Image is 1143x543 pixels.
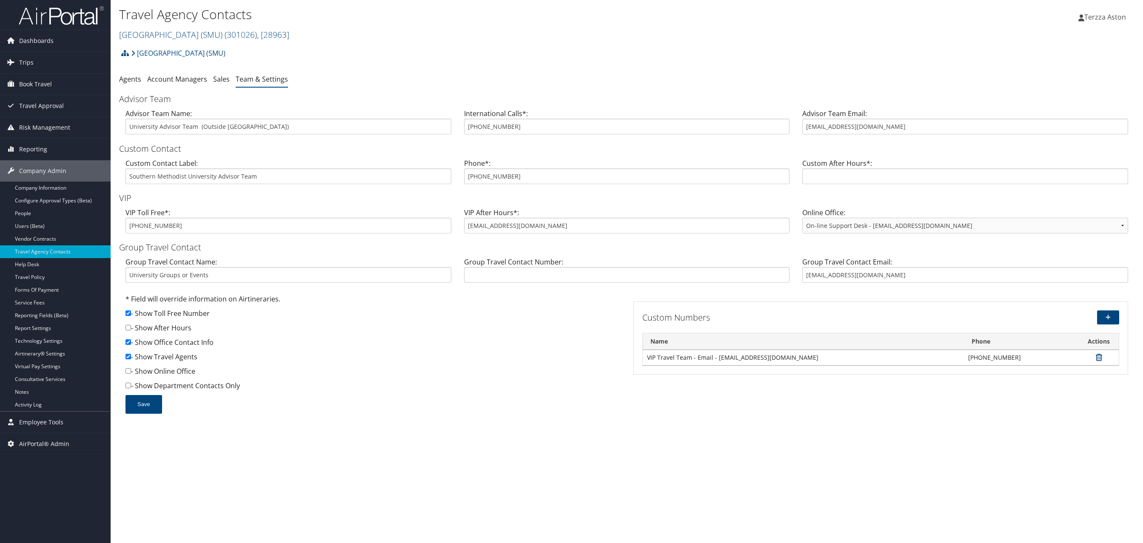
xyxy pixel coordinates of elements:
[119,143,1134,155] h3: Custom Contact
[1084,12,1126,22] span: Terzza Aston
[19,30,54,51] span: Dashboards
[236,74,288,84] a: Team & Settings
[119,6,796,23] h1: Travel Agency Contacts
[19,412,63,433] span: Employee Tools
[643,350,964,365] td: VIP Travel Team - Email - [EMAIL_ADDRESS][DOMAIN_NAME]
[119,192,1134,204] h3: VIP
[125,381,621,395] div: - Show Department Contacts Only
[119,158,458,191] div: Custom Contact Label:
[19,52,34,73] span: Trips
[19,433,69,455] span: AirPortal® Admin
[131,45,225,62] a: [GEOGRAPHIC_DATA] (SMU)
[125,395,162,414] button: Save
[225,29,257,40] span: ( 301026 )
[125,352,621,366] div: - Show Travel Agents
[125,294,621,308] div: * Field will override information on Airtineraries.
[458,257,796,290] div: Group Travel Contact Number:
[125,366,621,381] div: - Show Online Office
[796,257,1134,290] div: Group Travel Contact Email:
[19,74,52,95] span: Book Travel
[19,6,104,26] img: airportal-logo.png
[796,158,1134,191] div: Custom After Hours*:
[119,208,458,240] div: VIP Toll Free*:
[642,312,958,324] h3: Custom Numbers
[19,95,64,117] span: Travel Approval
[1078,4,1134,30] a: Terzza Aston
[643,333,964,350] th: Name: activate to sort column descending
[119,242,1134,253] h3: Group Travel Contact
[19,139,47,160] span: Reporting
[119,108,458,141] div: Advisor Team Name:
[119,257,458,290] div: Group Travel Contact Name:
[458,158,796,191] div: Phone*:
[125,308,621,323] div: - Show Toll Free Number
[125,323,621,337] div: - Show After Hours
[125,337,621,352] div: - Show Office Contact Info
[796,108,1134,141] div: Advisor Team Email:
[1079,333,1119,350] th: Actions: activate to sort column ascending
[257,29,289,40] span: , [ 28963 ]
[213,74,230,84] a: Sales
[458,108,796,141] div: International Calls*:
[19,160,66,182] span: Company Admin
[119,93,1134,105] h3: Advisor Team
[458,208,796,240] div: VIP After Hours*:
[964,350,1079,365] td: [PHONE_NUMBER]
[19,117,70,138] span: Risk Management
[796,208,1134,240] div: Online Office:
[964,333,1079,350] th: Phone: activate to sort column ascending
[119,29,289,40] a: [GEOGRAPHIC_DATA] (SMU)
[119,74,141,84] a: Agents
[147,74,207,84] a: Account Managers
